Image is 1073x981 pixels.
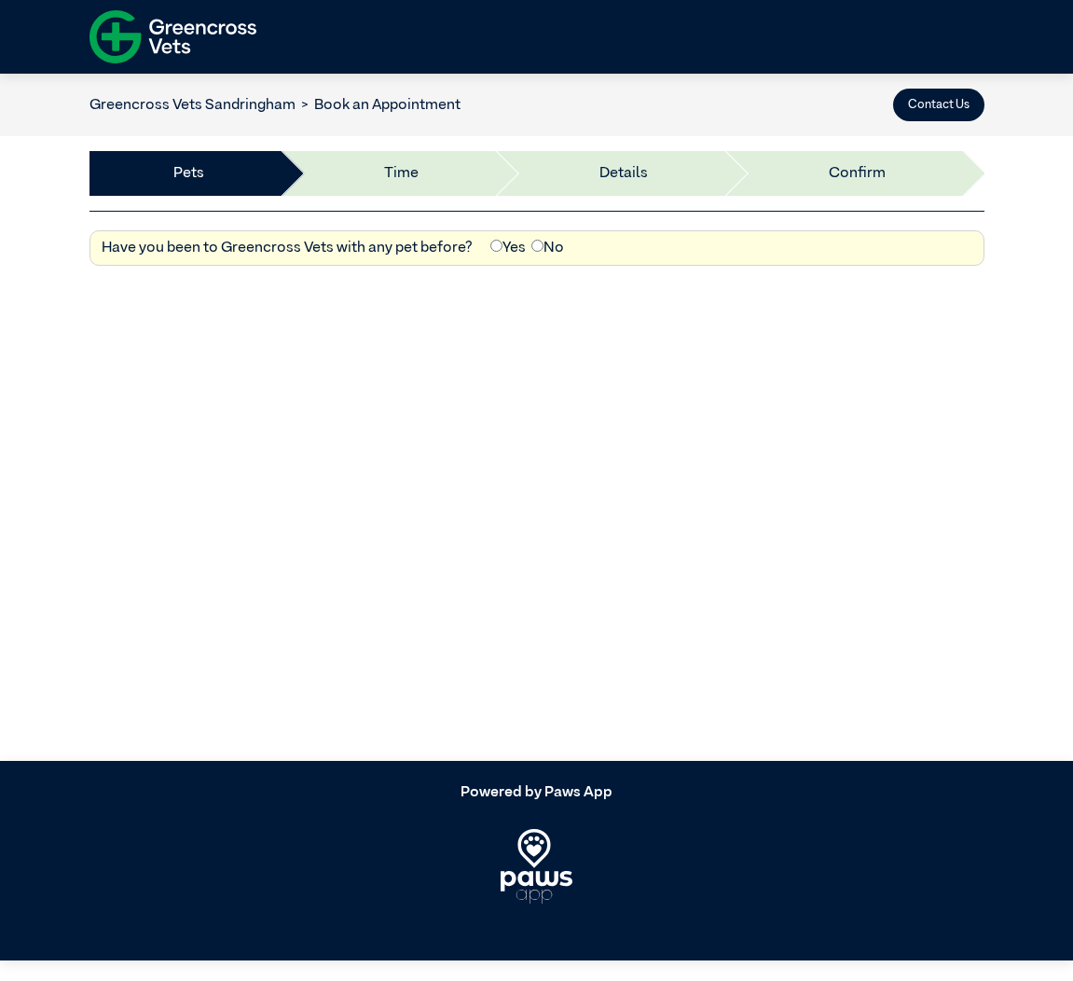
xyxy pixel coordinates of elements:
[89,94,461,117] nav: breadcrumb
[501,829,572,904] img: PawsApp
[173,162,204,185] a: Pets
[490,240,502,252] input: Yes
[531,237,564,259] label: No
[296,94,461,117] li: Book an Appointment
[89,784,984,802] h5: Powered by Paws App
[531,240,543,252] input: No
[89,98,296,113] a: Greencross Vets Sandringham
[89,5,256,69] img: f-logo
[102,237,473,259] label: Have you been to Greencross Vets with any pet before?
[893,89,984,121] button: Contact Us
[490,237,526,259] label: Yes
